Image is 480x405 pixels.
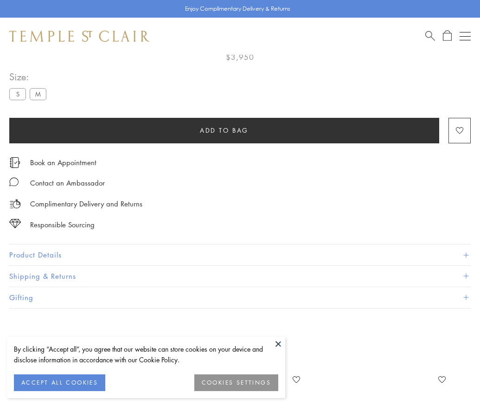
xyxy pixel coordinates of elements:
p: Enjoy Complimentary Delivery & Returns [185,4,290,13]
div: By clicking “Accept all”, you agree that our website can store cookies on your device and disclos... [14,344,278,365]
div: Responsible Sourcing [30,219,95,231]
img: Temple St. Clair [9,31,149,42]
button: Add to bag [9,118,439,143]
span: Add to bag [200,125,249,135]
button: Product Details [9,244,471,265]
img: icon_appointment.svg [9,157,20,168]
a: Search [425,30,435,42]
button: Open navigation [460,31,471,42]
a: Open Shopping Bag [443,30,452,42]
button: ACCEPT ALL COOKIES [14,374,105,391]
label: M [30,88,46,100]
img: icon_sourcing.svg [9,219,21,228]
span: Size: [9,69,50,84]
img: MessageIcon-01_2.svg [9,177,19,186]
span: $3,950 [226,51,254,63]
div: Contact an Ambassador [30,177,105,189]
button: Shipping & Returns [9,266,471,287]
a: Book an Appointment [30,157,96,167]
label: S [9,88,26,100]
button: Gifting [9,287,471,308]
p: Complimentary Delivery and Returns [30,198,142,210]
img: icon_delivery.svg [9,198,21,210]
button: COOKIES SETTINGS [194,374,278,391]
